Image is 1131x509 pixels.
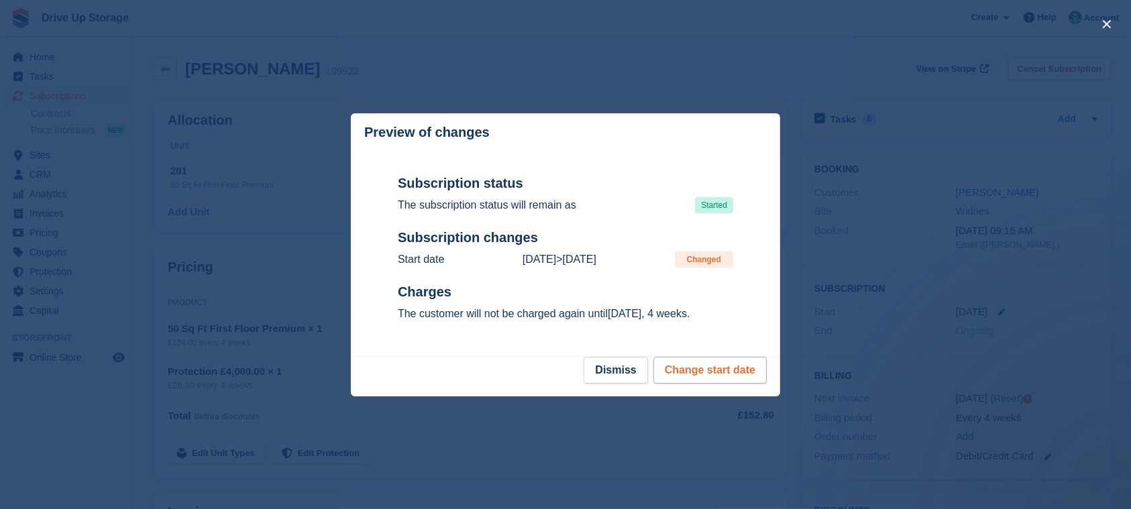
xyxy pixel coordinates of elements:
h2: Subscription status [398,175,733,192]
time: 2025-11-08 00:00:00 UTC [608,308,641,319]
time: 2025-10-03 23:00:00 UTC [523,253,556,265]
p: Preview of changes [364,125,490,140]
p: > [523,251,596,268]
time: 2025-10-10 23:00:00 UTC [563,253,596,265]
p: The subscription status will remain as [398,197,576,213]
p: Start date [398,251,444,268]
p: The customer will not be charged again until , 4 weeks. [398,306,733,322]
h2: Charges [398,284,733,300]
button: close [1096,13,1118,35]
span: Started [695,197,733,213]
button: Change start date [653,357,767,384]
button: Dismiss [584,357,647,384]
h2: Subscription changes [398,229,733,246]
span: Changed [681,251,727,268]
